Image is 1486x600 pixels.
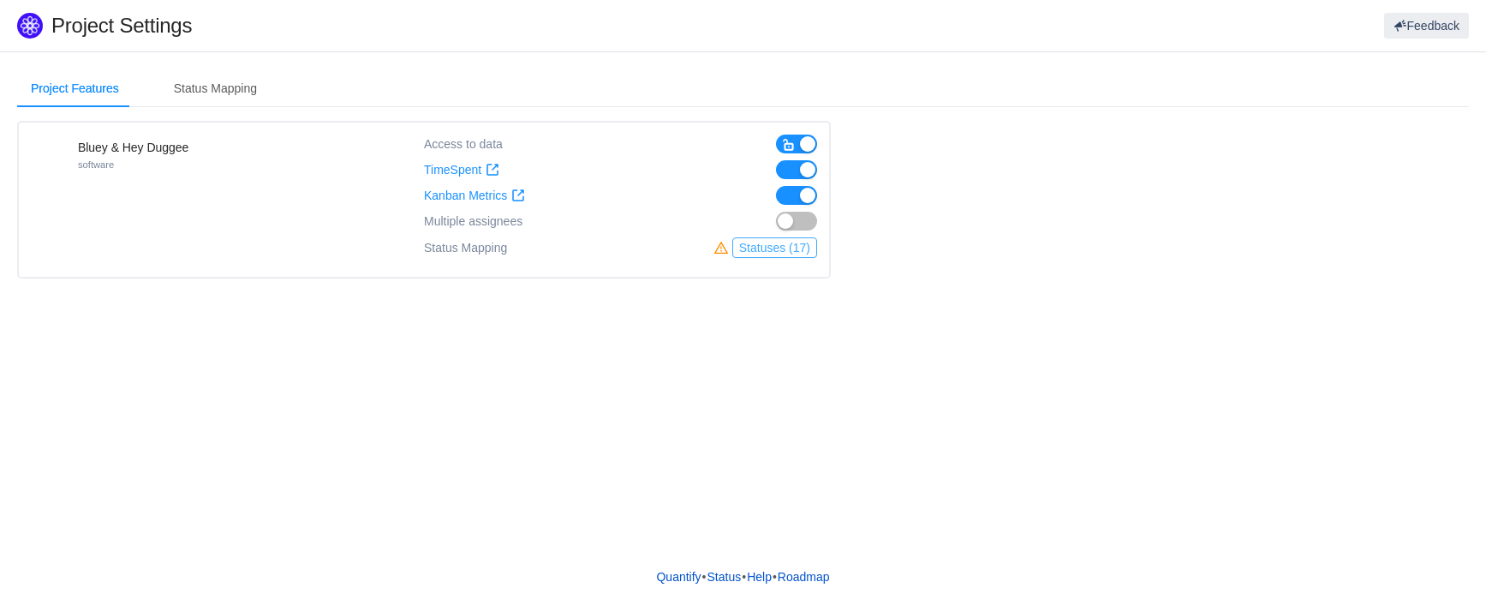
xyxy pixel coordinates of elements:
button: Statuses (17) [732,237,817,258]
img: 21111 [31,139,65,173]
a: Help [746,564,773,590]
i: icon: warning [714,241,732,255]
a: TimeSpent [424,163,499,177]
span: • [742,570,746,584]
span: • [773,570,777,584]
img: Quantify [17,13,43,39]
a: Kanban Metrics [424,189,525,203]
span: Kanban Metrics [424,189,507,203]
h4: Bluey & Hey Duggee [78,139,188,156]
div: Status Mapping [424,237,507,258]
span: Multiple assignees [424,214,522,229]
a: Roadmap [777,564,831,590]
h1: Project Settings [51,13,889,39]
div: Status Mapping [160,69,271,108]
a: Status [707,564,743,590]
span: TimeSpent [424,163,481,177]
button: Feedback [1384,13,1469,39]
div: Project Features [17,69,133,108]
div: Access to data [424,135,503,153]
span: • [702,570,707,584]
a: Quantify [655,564,701,590]
small: software [78,159,114,170]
